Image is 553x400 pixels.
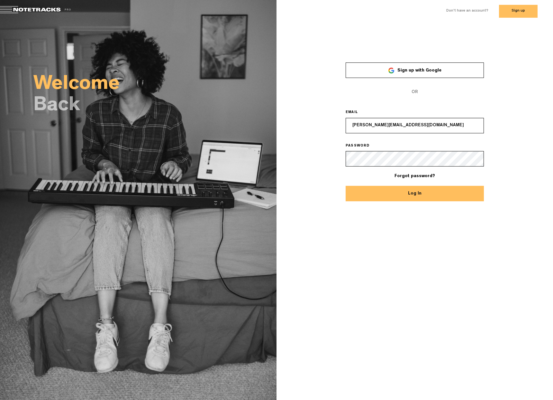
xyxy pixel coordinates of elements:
[346,144,379,149] label: PASSWORD
[346,186,484,201] button: Log In
[33,76,276,94] h2: Welcome
[397,68,441,73] span: Sign up with Google
[446,8,488,14] label: Don't have an account?
[394,174,435,178] a: Forgot password?
[346,118,484,133] input: Email
[346,110,367,115] label: EMAIL
[33,97,276,115] h2: Back
[499,5,538,18] button: Sign up
[346,84,484,100] span: OR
